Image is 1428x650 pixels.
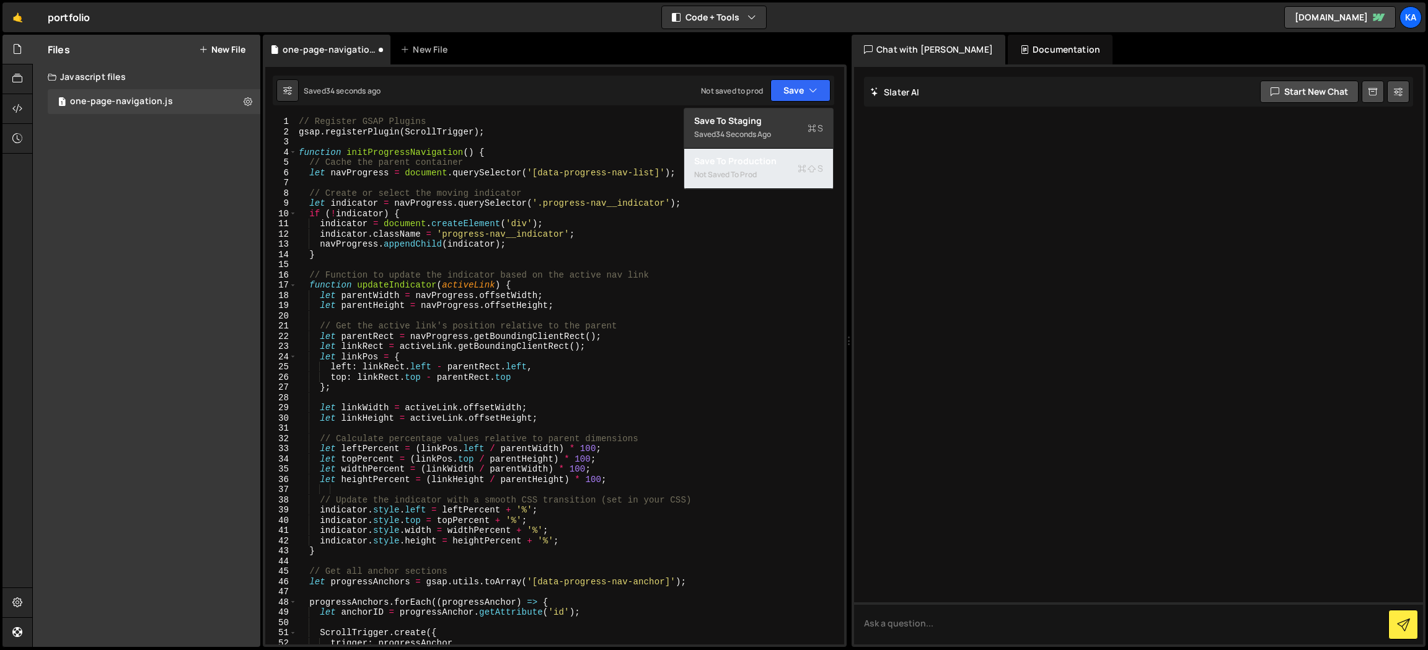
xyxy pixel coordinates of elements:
div: 36 [265,475,297,485]
div: 33 [265,444,297,454]
div: 49 [265,607,297,618]
a: [DOMAIN_NAME] [1284,6,1396,29]
div: 30 [265,413,297,424]
div: 9 [265,198,297,209]
div: 52 [265,638,297,649]
div: 50 [265,618,297,628]
div: 31 [265,423,297,434]
div: 38 [265,495,297,506]
h2: Slater AI [870,86,920,98]
button: Save to ProductionS Not saved to prod [684,149,833,189]
button: Save to StagingS Saved34 seconds ago [684,108,833,149]
div: 41 [265,525,297,536]
div: Save to Staging [694,115,823,127]
div: 26 [265,372,297,383]
div: 46 [265,577,297,587]
span: 1 [58,98,66,108]
div: 7 [265,178,297,188]
div: 27 [265,382,297,393]
div: 40 [265,516,297,526]
div: Saved [304,86,381,96]
h2: Files [48,43,70,56]
button: Save [770,79,831,102]
a: 🤙 [2,2,33,32]
div: 45 [265,566,297,577]
div: 39 [265,505,297,516]
div: New File [400,43,452,56]
span: S [798,162,823,175]
div: 43 [265,546,297,556]
div: Not saved to prod [701,86,763,96]
div: 28 [265,393,297,403]
div: Saved [694,127,823,142]
div: 44 [265,556,297,567]
div: 48 [265,597,297,608]
div: 24 [265,352,297,362]
div: 12 [265,229,297,240]
div: Not saved to prod [694,167,823,182]
div: 17 [265,280,297,291]
div: 34 [265,454,297,465]
div: 19 [265,301,297,311]
div: Javascript files [33,64,260,89]
div: Save to Production [694,155,823,167]
div: 2 [265,127,297,138]
div: 6 [265,168,297,178]
div: 34 seconds ago [716,129,771,139]
div: 11 [265,219,297,229]
div: Chat with [PERSON_NAME] [852,35,1005,64]
div: 16610/45215.js [48,89,260,114]
div: 13 [265,239,297,250]
button: New File [199,45,245,55]
div: one-page-navigation.js [70,96,173,107]
div: 47 [265,587,297,597]
div: portfolio [48,10,90,25]
div: 3 [265,137,297,147]
div: 20 [265,311,297,322]
div: one-page-navigation.js [283,43,376,56]
div: 15 [265,260,297,270]
div: 29 [265,403,297,413]
div: Documentation [1008,35,1113,64]
div: 8 [265,188,297,199]
div: 25 [265,362,297,372]
div: 21 [265,321,297,332]
div: 22 [265,332,297,342]
div: 23 [265,341,297,352]
span: S [808,122,823,134]
div: 14 [265,250,297,260]
div: 18 [265,291,297,301]
div: 5 [265,157,297,168]
div: 34 seconds ago [326,86,381,96]
button: Start new chat [1260,81,1359,103]
div: 16 [265,270,297,281]
div: 1 [265,116,297,127]
button: Code + Tools [662,6,766,29]
div: 51 [265,628,297,638]
a: Ka [1399,6,1422,29]
div: 4 [265,147,297,158]
div: 42 [265,536,297,547]
div: 35 [265,464,297,475]
div: 10 [265,209,297,219]
div: 37 [265,485,297,495]
div: 32 [265,434,297,444]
